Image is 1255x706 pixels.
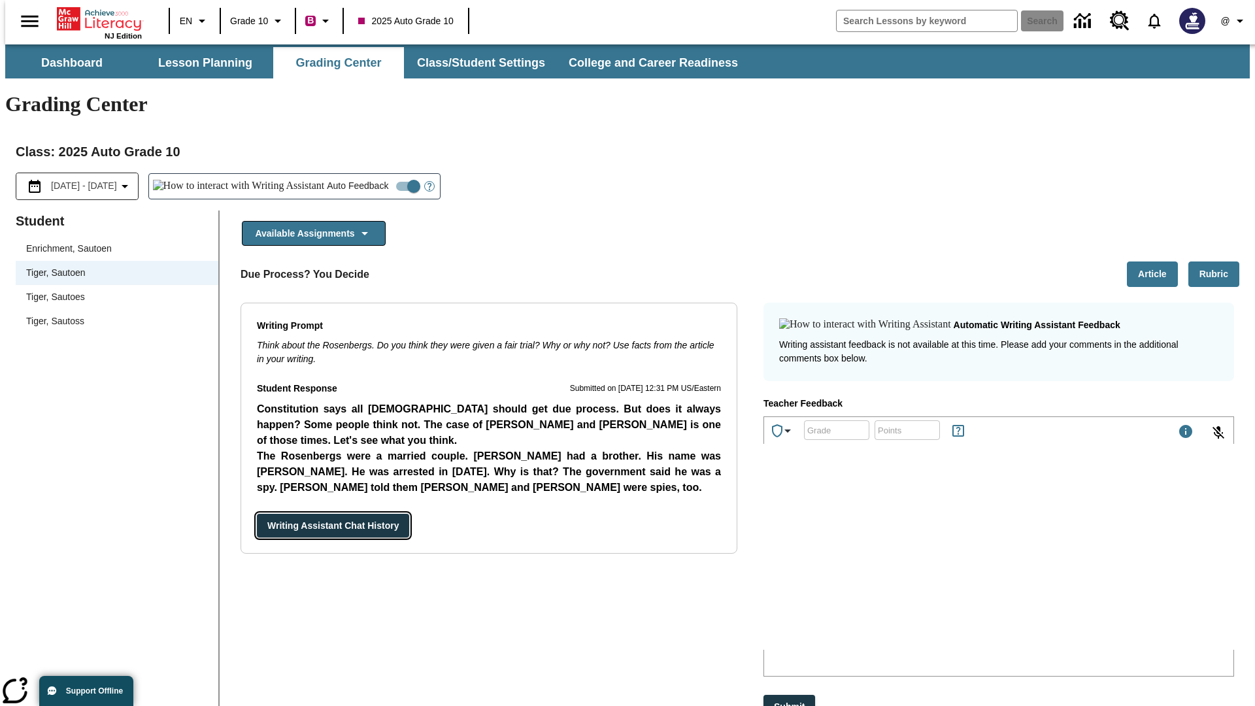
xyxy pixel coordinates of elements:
[7,47,137,78] button: Dashboard
[257,401,721,448] p: Constitution says all [DEMOGRAPHIC_DATA] should get due process. But does it always happen? Some ...
[230,14,268,28] span: Grade 10
[558,47,748,78] button: College and Career Readiness
[57,6,142,32] a: Home
[875,420,940,440] div: Points: Must be equal to or less than 25.
[66,686,123,696] span: Support Offline
[257,401,721,498] p: Student Response
[1213,9,1255,33] button: Profile/Settings
[407,47,556,78] button: Class/Student Settings
[837,10,1017,31] input: search field
[570,382,721,395] p: Submitted on [DATE] 12:31 PM US/Eastern
[763,397,1234,411] p: Teacher Feedback
[300,9,339,33] button: Boost Class color is violet red. Change class color
[358,14,453,28] span: 2025 Auto Grade 10
[16,141,1239,162] h2: Class : 2025 Auto Grade 10
[5,44,1250,78] div: SubNavbar
[257,514,409,538] button: Writing Assistant Chat History
[257,448,721,496] p: The Rosenbergs were a married couple. [PERSON_NAME] had a brother. His name was [PERSON_NAME]. He...
[1127,261,1178,287] button: Article, Will open in new tab
[257,382,337,396] p: Student Response
[5,47,750,78] div: SubNavbar
[419,174,440,199] button: Open Help for Writing Assistant
[257,496,721,511] p: [PERSON_NAME] and [PERSON_NAME] were arrested. They were put on tri
[225,9,291,33] button: Grade: Grade 10, Select a grade
[10,2,49,41] button: Open side menu
[875,412,940,447] input: Points: Must be equal to or less than 25.
[39,676,133,706] button: Support Offline
[779,338,1218,365] p: Writing assistant feedback is not available at this time. Please add your comments in the additio...
[57,5,142,40] div: Home
[804,420,869,440] div: Grade: Letters, numbers, %, + and - are allowed.
[307,12,314,29] span: B
[26,290,208,304] span: Tiger, Sautoes
[51,179,117,193] span: [DATE] - [DATE]
[241,267,369,282] p: Due Process? You Decide
[153,180,325,193] img: How to interact with Writing Assistant
[140,47,271,78] button: Lesson Planning
[105,32,142,40] span: NJ Edition
[257,319,721,333] p: Writing Prompt
[26,242,208,256] span: Enrichment, Sautoen
[1203,417,1234,448] button: Click to activate and allow voice recognition
[257,339,721,366] div: Think about the Rosenbergs. Do you think they were given a fair trial? Why or why not? Use facts ...
[1066,3,1102,39] a: Data Center
[174,9,216,33] button: Language: EN, Select a language
[26,266,208,280] span: Tiger, Sautoen
[804,412,869,447] input: Grade: Letters, numbers, %, + and - are allowed.
[1178,424,1194,442] div: Maximum 1000 characters Press Escape to exit toolbar and use left and right arrow keys to access ...
[16,309,218,333] div: Tiger, Sautoss
[16,210,218,231] p: Student
[16,237,218,261] div: Enrichment, Sautoen
[327,179,388,193] span: Auto Feedback
[180,14,192,28] span: EN
[1188,261,1239,287] button: Rubric, Will open in new tab
[117,178,133,194] svg: Collapse Date Range Filter
[764,418,801,444] button: Achievements
[954,318,1120,333] p: Automatic writing assistant feedback
[1171,4,1213,38] button: Select a new avatar
[5,92,1250,116] h1: Grading Center
[1137,4,1171,38] a: Notifications
[945,418,971,444] button: Rules for Earning Points and Achievements, Will open in new tab
[16,285,218,309] div: Tiger, Sautoes
[273,47,404,78] button: Grading Center
[16,261,218,285] div: Tiger, Sautoen
[779,318,951,331] img: How to interact with Writing Assistant
[1220,14,1230,28] span: @
[1179,8,1205,34] img: Avatar
[1102,3,1137,39] a: Resource Center, Will open in new tab
[22,178,133,194] button: Select the date range menu item
[26,314,208,328] span: Tiger, Sautoss
[242,221,386,246] button: Available Assignments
